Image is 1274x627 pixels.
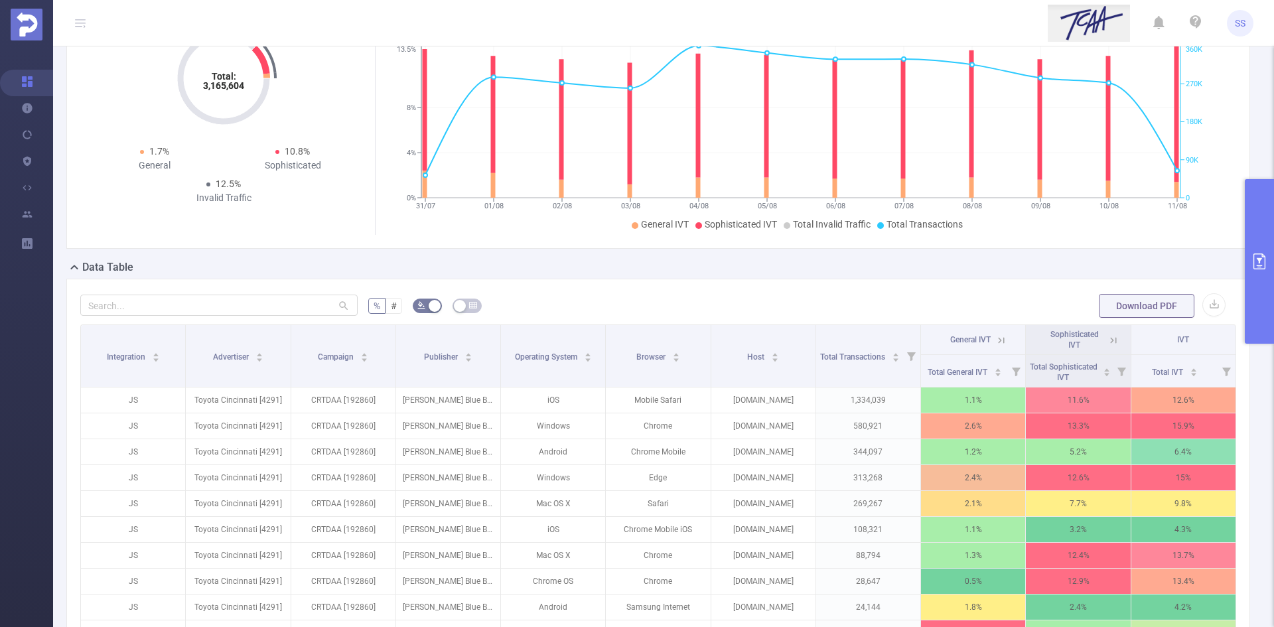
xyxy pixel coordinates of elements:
[1131,465,1236,490] p: 15%
[203,80,244,91] tspan: 3,165,604
[711,517,815,542] p: [DOMAIN_NAME]
[921,569,1025,594] p: 0.5%
[1007,355,1025,387] i: Filter menu
[107,352,147,362] span: Integration
[81,439,185,464] p: JS
[711,439,815,464] p: [DOMAIN_NAME]
[501,387,605,413] p: iOS
[606,569,710,594] p: Chrome
[816,387,920,413] p: 1,334,039
[921,387,1025,413] p: 1.1%
[291,387,395,413] p: CRTDAA [192860]
[291,465,395,490] p: CRTDAA [192860]
[1050,330,1099,350] span: Sophisticated IVT
[1217,355,1236,387] i: Filter menu
[1131,569,1236,594] p: 13.4%
[705,219,777,230] span: Sophisticated IVT
[81,465,185,490] p: JS
[291,439,395,464] p: CRTDAA [192860]
[285,146,310,157] span: 10.8%
[1026,517,1130,542] p: 3.2%
[1186,80,1202,88] tspan: 270K
[291,594,395,620] p: CRTDAA [192860]
[1026,491,1130,516] p: 7.7%
[469,301,477,309] i: icon: table
[1131,517,1236,542] p: 4.3%
[1186,194,1190,202] tspan: 0
[1099,202,1118,210] tspan: 10/08
[672,351,680,359] div: Sort
[186,517,290,542] p: Toyota Cincinnati [4291]
[396,517,500,542] p: [PERSON_NAME] Blue Book [8532]
[1030,202,1050,210] tspan: 09/08
[921,413,1025,439] p: 2.6%
[711,594,815,620] p: [DOMAIN_NAME]
[501,594,605,620] p: Android
[1186,156,1198,165] tspan: 90K
[186,569,290,594] p: Toyota Cincinnati [4291]
[892,356,899,360] i: icon: caret-down
[816,491,920,516] p: 269,267
[1103,371,1110,375] i: icon: caret-down
[1026,439,1130,464] p: 5.2%
[757,202,776,210] tspan: 05/08
[501,439,605,464] p: Android
[216,178,241,189] span: 12.5%
[921,465,1025,490] p: 2.4%
[501,569,605,594] p: Chrome OS
[464,351,472,359] div: Sort
[584,351,592,359] div: Sort
[186,491,290,516] p: Toyota Cincinnati [4291]
[711,387,815,413] p: [DOMAIN_NAME]
[772,356,779,360] i: icon: caret-down
[711,465,815,490] p: [DOMAIN_NAME]
[771,351,779,359] div: Sort
[11,9,42,40] img: Protected Media
[636,352,668,362] span: Browser
[816,517,920,542] p: 108,321
[1186,46,1202,54] tspan: 360K
[464,356,472,360] i: icon: caret-down
[816,543,920,568] p: 88,794
[1026,465,1130,490] p: 12.6%
[81,413,185,439] p: JS
[711,413,815,439] p: [DOMAIN_NAME]
[212,71,236,82] tspan: Total:
[928,368,989,377] span: Total General IVT
[820,352,887,362] span: Total Transactions
[1235,10,1245,36] span: SS
[1103,366,1111,374] div: Sort
[155,191,293,205] div: Invalid Traffic
[921,517,1025,542] p: 1.1%
[1131,387,1236,413] p: 12.6%
[1026,594,1130,620] p: 2.4%
[1177,335,1189,344] span: IVT
[1026,569,1130,594] p: 12.9%
[361,351,368,355] i: icon: caret-up
[501,465,605,490] p: Windows
[515,352,579,362] span: Operating System
[464,351,472,355] i: icon: caret-up
[672,351,679,355] i: icon: caret-up
[81,387,185,413] p: JS
[606,543,710,568] p: Chrome
[80,295,358,316] input: Search...
[552,202,571,210] tspan: 02/08
[1112,355,1131,387] i: Filter menu
[1131,491,1236,516] p: 9.8%
[584,356,591,360] i: icon: caret-down
[415,202,435,210] tspan: 31/07
[396,594,500,620] p: [PERSON_NAME] Blue Book [8532]
[816,594,920,620] p: 24,144
[816,413,920,439] p: 580,921
[255,351,263,359] div: Sort
[82,259,133,275] h2: Data Table
[1026,413,1130,439] p: 13.3%
[606,439,710,464] p: Chrome Mobile
[921,594,1025,620] p: 1.8%
[396,439,500,464] p: [PERSON_NAME] Blue Book [8532]
[501,517,605,542] p: iOS
[81,543,185,568] p: JS
[149,146,169,157] span: 1.7%
[396,413,500,439] p: [PERSON_NAME] Blue Book [8532]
